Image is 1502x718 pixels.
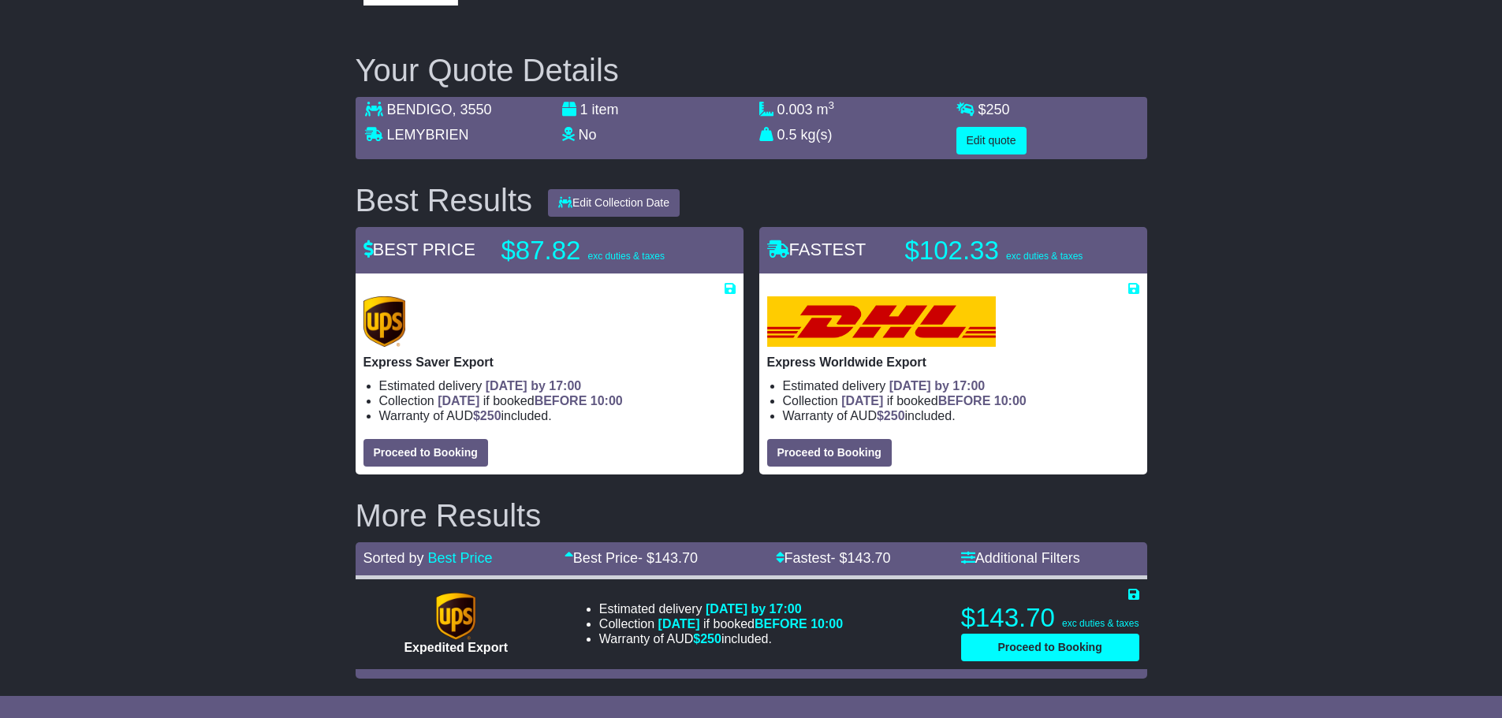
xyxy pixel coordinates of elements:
span: 250 [480,409,501,422]
span: if booked [438,394,622,407]
sup: 3 [829,99,835,111]
span: BEFORE [535,394,587,407]
li: Collection [379,393,736,408]
button: Proceed to Booking [767,439,892,467]
li: Collection [783,393,1139,408]
span: , 3550 [453,102,492,117]
span: [DATE] [438,394,479,407]
span: Sorted by [363,550,424,566]
button: Proceed to Booking [363,439,488,467]
a: Additional Filters [961,550,1080,566]
button: Edit Collection Date [548,189,680,217]
h2: More Results [356,498,1147,533]
a: Fastest- $143.70 [776,550,891,566]
span: if booked [658,617,843,631]
img: UPS (new): Expedited Export [436,593,475,640]
p: Express Worldwide Export [767,355,1139,370]
span: FASTEST [767,240,867,259]
h2: Your Quote Details [356,53,1147,87]
li: Collection [599,616,843,631]
li: Estimated delivery [599,601,843,616]
span: $ [877,409,905,422]
span: - $ [638,550,698,566]
span: if booked [841,394,1026,407]
span: 10:00 [591,394,623,407]
span: [DATE] [841,394,883,407]
span: 143.70 [654,550,698,566]
span: $ [473,409,501,422]
p: $143.70 [961,602,1139,634]
li: Warranty of AUD included. [599,631,843,646]
span: Expedited Export [404,641,508,654]
span: exc duties & taxes [1006,251,1083,262]
span: m [817,102,835,117]
span: exc duties & taxes [1062,618,1139,629]
span: 143.70 [848,550,891,566]
span: [DATE] by 17:00 [889,379,986,392]
li: Warranty of AUD included. [783,408,1139,423]
span: BENDIGO [387,102,453,117]
span: kg(s) [801,127,833,143]
span: 1 [580,102,588,117]
img: DHL: Express Worldwide Export [767,296,996,347]
button: Edit quote [956,127,1027,154]
span: 250 [700,632,721,645]
img: UPS (new): Express Saver Export [363,296,406,347]
p: $102.33 [905,235,1102,266]
span: - $ [831,550,891,566]
span: 0.003 [777,102,813,117]
span: BEFORE [755,617,807,631]
div: Best Results [348,183,541,218]
span: LEMYBRIEN [387,127,469,143]
li: Estimated delivery [783,378,1139,393]
span: 0.5 [777,127,797,143]
span: $ [978,102,1010,117]
a: Best Price- $143.70 [565,550,698,566]
button: Proceed to Booking [961,634,1139,661]
li: Estimated delivery [379,378,736,393]
span: 10:00 [811,617,843,631]
span: No [579,127,597,143]
span: $ [693,632,721,645]
span: BEST PRICE [363,240,475,259]
span: 250 [986,102,1010,117]
span: item [592,102,619,117]
span: [DATE] by 17:00 [486,379,582,392]
span: BEFORE [938,394,991,407]
span: exc duties & taxes [588,251,665,262]
span: [DATE] [658,617,700,631]
a: Best Price [428,550,493,566]
p: $87.82 [501,235,699,266]
p: Express Saver Export [363,355,736,370]
span: 10:00 [994,394,1027,407]
span: 250 [884,409,905,422]
span: [DATE] by 17:00 [706,602,802,616]
li: Warranty of AUD included. [379,408,736,423]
